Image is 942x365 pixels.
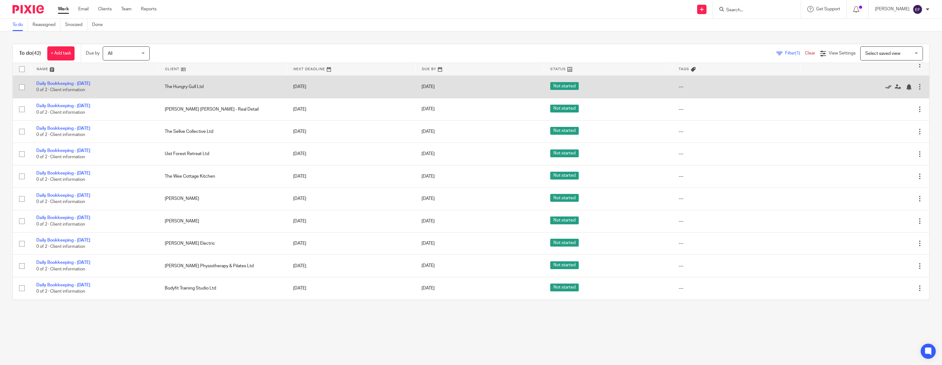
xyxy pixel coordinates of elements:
[121,6,132,12] a: Team
[550,216,579,224] span: Not started
[287,210,415,232] td: [DATE]
[829,51,856,55] span: View Settings
[422,107,435,112] span: [DATE]
[287,232,415,255] td: [DATE]
[92,19,107,31] a: Done
[36,283,90,287] a: Daily Bookkeeping - [DATE]
[550,284,579,291] span: Not started
[679,84,794,90] div: ---
[158,210,287,232] td: [PERSON_NAME]
[141,6,157,12] a: Reports
[679,151,794,157] div: ---
[816,7,840,11] span: Get Support
[913,4,923,14] img: svg%3E
[785,51,805,55] span: Filter
[36,155,85,159] span: 0 of 2 · Client information
[36,177,85,182] span: 0 of 2 · Client information
[726,8,782,13] input: Search
[550,194,579,202] span: Not started
[550,172,579,180] span: Not started
[36,193,90,198] a: Daily Bookkeeping - [DATE]
[36,104,90,108] a: Daily Bookkeeping - [DATE]
[36,126,90,131] a: Daily Bookkeeping - [DATE]
[158,255,287,277] td: [PERSON_NAME] Physiotherapy & Pilates Ltd
[679,263,794,269] div: ---
[36,200,85,204] span: 0 of 2 · Client information
[158,277,287,299] td: Bodyfit Training Studio Ltd
[422,264,435,268] span: [DATE]
[36,171,90,175] a: Daily Bookkeeping - [DATE]
[108,51,112,56] span: All
[36,81,90,86] a: Daily Bookkeeping - [DATE]
[422,152,435,156] span: [DATE]
[158,300,287,322] td: Skye Strength & Movement Ltd
[679,285,794,291] div: ---
[422,241,435,246] span: [DATE]
[36,244,85,249] span: 0 of 2 · Client information
[679,240,794,247] div: ---
[550,105,579,112] span: Not started
[33,19,60,31] a: Reassigned
[36,133,85,137] span: 0 of 2 · Client information
[287,165,415,187] td: [DATE]
[885,84,895,90] a: Mark as done
[36,222,85,227] span: 0 of 2 · Client information
[679,173,794,180] div: ---
[86,50,100,56] p: Due by
[679,218,794,224] div: ---
[158,188,287,210] td: [PERSON_NAME]
[36,260,90,265] a: Daily Bookkeeping - [DATE]
[287,255,415,277] td: [DATE]
[287,300,415,322] td: [DATE]
[422,196,435,201] span: [DATE]
[65,19,87,31] a: Snoozed
[550,149,579,157] span: Not started
[58,6,69,12] a: Work
[679,106,794,112] div: ---
[36,238,90,242] a: Daily Bookkeeping - [DATE]
[36,110,85,115] span: 0 of 2 · Client information
[78,6,89,12] a: Email
[422,174,435,179] span: [DATE]
[32,51,41,56] span: (42)
[550,261,579,269] span: Not started
[36,88,85,92] span: 0 of 2 · Client information
[13,5,44,13] img: Pixie
[679,67,689,71] span: Tags
[287,120,415,143] td: [DATE]
[287,98,415,120] td: [DATE]
[422,129,435,134] span: [DATE]
[36,289,85,294] span: 0 of 2 · Client information
[679,196,794,202] div: ---
[13,19,28,31] a: To do
[158,143,287,165] td: Uist Forest Retreat Ltd
[875,6,909,12] p: [PERSON_NAME]
[287,143,415,165] td: [DATE]
[36,267,85,271] span: 0 of 2 · Client information
[422,85,435,89] span: [DATE]
[287,188,415,210] td: [DATE]
[36,149,90,153] a: Daily Bookkeeping - [DATE]
[36,216,90,220] a: Daily Bookkeeping - [DATE]
[550,127,579,135] span: Not started
[98,6,112,12] a: Clients
[805,51,815,55] a: Clear
[865,51,900,56] span: Select saved view
[47,46,75,60] a: + Add task
[158,165,287,187] td: The Wee Cottage Kitchen
[795,51,800,55] span: (1)
[550,239,579,247] span: Not started
[158,120,287,143] td: The Selkie Collective Ltd
[287,76,415,98] td: [DATE]
[158,76,287,98] td: The Hungry Gull Ltd
[158,98,287,120] td: [PERSON_NAME] [PERSON_NAME] - Real Detail
[679,128,794,135] div: ---
[550,82,579,90] span: Not started
[422,286,435,290] span: [DATE]
[19,50,41,57] h1: To do
[158,232,287,255] td: [PERSON_NAME] Electric
[422,219,435,223] span: [DATE]
[287,277,415,299] td: [DATE]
